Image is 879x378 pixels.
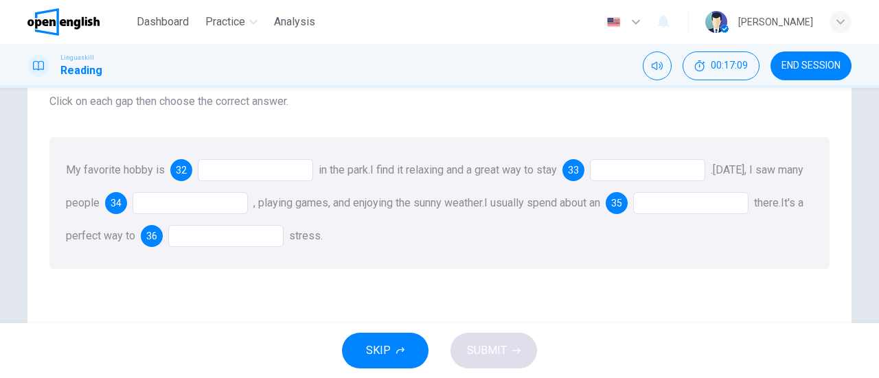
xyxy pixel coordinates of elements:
[205,14,245,30] span: Practice
[754,196,781,209] span: there.
[366,341,391,360] span: SKIP
[711,163,713,176] span: .
[611,198,622,208] span: 35
[269,10,321,34] button: Analysis
[711,60,748,71] span: 00:17:09
[781,60,841,71] span: END SESSION
[289,229,323,242] span: stress.
[643,51,672,80] div: Mute
[66,163,165,176] span: My favorite hobby is
[484,196,600,209] span: I usually spend about an
[342,333,429,368] button: SKIP
[176,165,187,175] span: 32
[605,17,622,27] img: en
[253,196,484,209] span: , playing games, and enjoying the sunny weather.
[27,8,100,36] img: OpenEnglish logo
[27,8,131,36] a: OpenEnglish logo
[60,62,102,79] h1: Reading
[683,51,760,80] button: 00:17:09
[319,163,370,176] span: in the park.
[770,51,852,80] button: END SESSION
[568,165,579,175] span: 33
[131,10,194,34] button: Dashboard
[60,53,94,62] span: Linguaskill
[146,231,157,241] span: 36
[137,14,189,30] span: Dashboard
[705,11,727,33] img: Profile picture
[370,163,557,176] span: I find it relaxing and a great way to stay
[49,95,288,108] span: Click on each gap then choose the correct answer.
[200,10,263,34] button: Practice
[683,51,760,80] div: Hide
[111,198,122,208] span: 34
[274,14,315,30] span: Analysis
[738,14,813,30] div: [PERSON_NAME]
